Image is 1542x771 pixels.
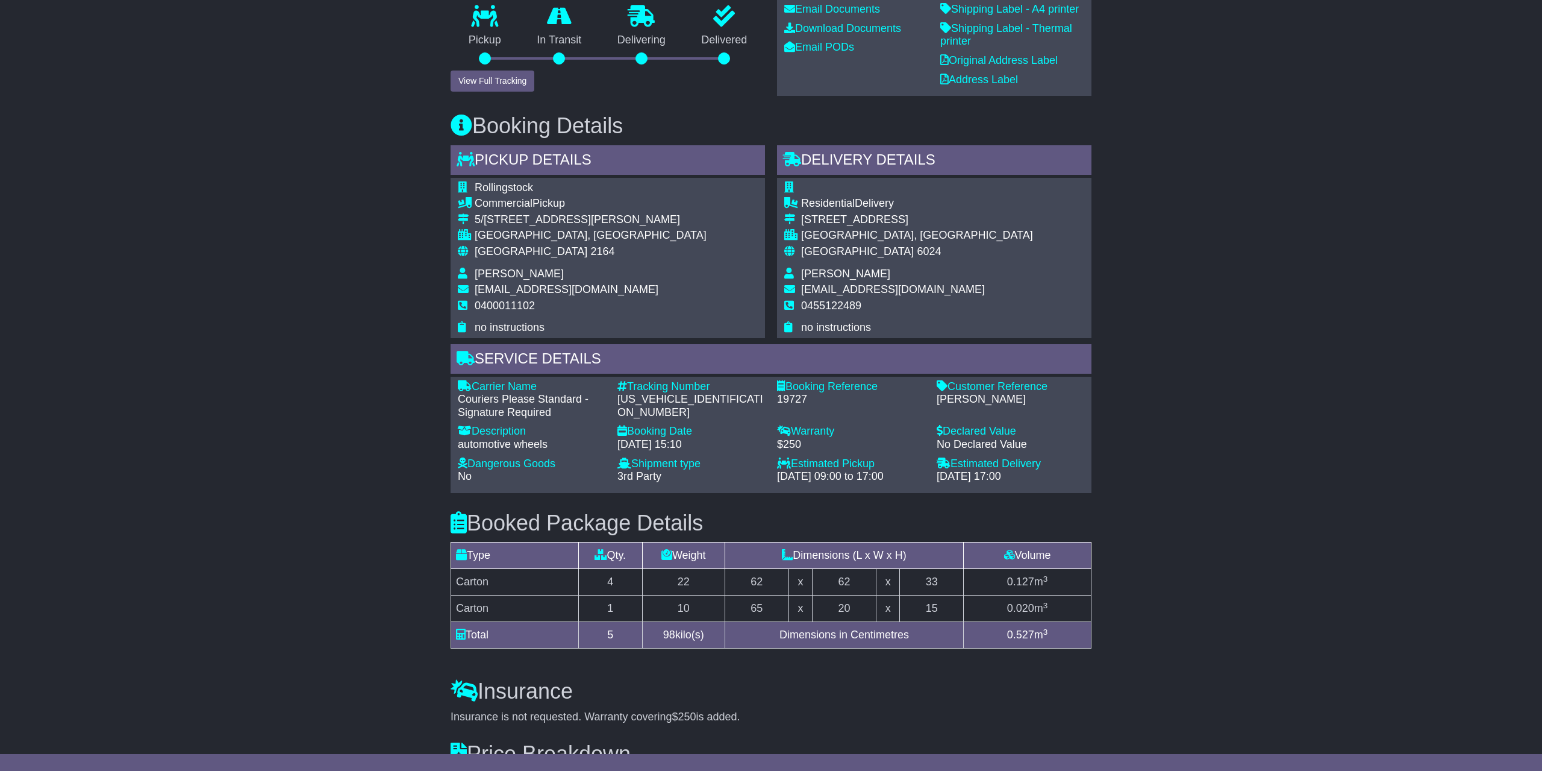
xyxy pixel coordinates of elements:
[617,393,765,419] div: [US_VEHICLE_IDENTIFICATION_NUMBER]
[617,470,661,482] span: 3rd Party
[784,41,854,53] a: Email PODs
[777,470,925,483] div: [DATE] 09:00 to 17:00
[458,470,472,482] span: No
[578,569,642,596] td: 4
[937,425,1084,438] div: Declared Value
[617,438,765,452] div: [DATE] 15:10
[937,458,1084,471] div: Estimated Delivery
[937,380,1084,394] div: Customer Reference
[801,268,890,280] span: [PERSON_NAME]
[900,596,964,622] td: 15
[475,229,707,242] div: [GEOGRAPHIC_DATA], [GEOGRAPHIC_DATA]
[784,3,880,15] a: Email Documents
[599,34,684,47] p: Delivering
[590,245,614,257] span: 2164
[663,629,675,641] span: 98
[940,54,1058,66] a: Original Address Label
[451,34,519,47] p: Pickup
[451,711,1091,724] div: Insurance is not requested. Warranty covering is added.
[788,569,812,596] td: x
[801,197,855,209] span: Residential
[451,622,579,649] td: Total
[578,622,642,649] td: 5
[1043,601,1048,610] sup: 3
[900,569,964,596] td: 33
[458,458,605,471] div: Dangerous Goods
[725,569,788,596] td: 62
[917,245,941,257] span: 6024
[777,458,925,471] div: Estimated Pickup
[937,470,1084,483] div: [DATE] 17:00
[777,380,925,394] div: Booking Reference
[458,393,605,419] div: Couriers Please Standard - Signature Required
[725,543,963,569] td: Dimensions (L x W x H)
[617,458,765,471] div: Shipment type
[451,543,579,569] td: Type
[777,438,925,452] div: $250
[801,321,871,333] span: no instructions
[1043,628,1048,637] sup: 3
[725,596,788,622] td: 65
[937,393,1084,406] div: [PERSON_NAME]
[801,283,985,295] span: [EMAIL_ADDRESS][DOMAIN_NAME]
[475,181,533,194] span: Rollingstock
[475,300,535,312] span: 0400011102
[876,569,899,596] td: x
[617,380,765,394] div: Tracking Number
[801,213,1033,227] div: [STREET_ADDRESS]
[1007,629,1034,641] span: 0.527
[1007,602,1034,614] span: 0.020
[777,425,925,438] div: Warranty
[475,245,587,257] span: [GEOGRAPHIC_DATA]
[672,711,696,723] span: $250
[475,213,707,227] div: 5/[STREET_ADDRESS][PERSON_NAME]
[458,380,605,394] div: Carrier Name
[788,596,812,622] td: x
[458,438,605,452] div: automotive wheels
[964,543,1091,569] td: Volume
[937,438,1084,452] div: No Declared Value
[451,71,534,92] button: View Full Tracking
[940,3,1079,15] a: Shipping Label - A4 printer
[684,34,766,47] p: Delivered
[642,569,725,596] td: 22
[475,197,532,209] span: Commercial
[617,425,765,438] div: Booking Date
[578,596,642,622] td: 1
[451,511,1091,535] h3: Booked Package Details
[458,425,605,438] div: Description
[964,596,1091,622] td: m
[777,393,925,406] div: 19727
[451,679,1091,703] h3: Insurance
[578,543,642,569] td: Qty.
[801,197,1033,210] div: Delivery
[642,596,725,622] td: 10
[777,145,1091,178] div: Delivery Details
[451,344,1091,377] div: Service Details
[813,569,876,596] td: 62
[451,596,579,622] td: Carton
[451,145,765,178] div: Pickup Details
[475,268,564,280] span: [PERSON_NAME]
[642,543,725,569] td: Weight
[801,245,914,257] span: [GEOGRAPHIC_DATA]
[801,229,1033,242] div: [GEOGRAPHIC_DATA], [GEOGRAPHIC_DATA]
[801,300,861,312] span: 0455122489
[519,34,600,47] p: In Transit
[784,22,901,34] a: Download Documents
[964,569,1091,596] td: m
[813,596,876,622] td: 20
[964,622,1091,649] td: m
[451,114,1091,138] h3: Booking Details
[940,22,1072,48] a: Shipping Label - Thermal printer
[1007,576,1034,588] span: 0.127
[475,321,545,333] span: no instructions
[451,742,1091,766] h3: Price Breakdown
[1043,574,1048,584] sup: 3
[451,569,579,596] td: Carton
[642,622,725,649] td: kilo(s)
[940,74,1018,86] a: Address Label
[725,622,963,649] td: Dimensions in Centimetres
[475,197,707,210] div: Pickup
[475,283,658,295] span: [EMAIL_ADDRESS][DOMAIN_NAME]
